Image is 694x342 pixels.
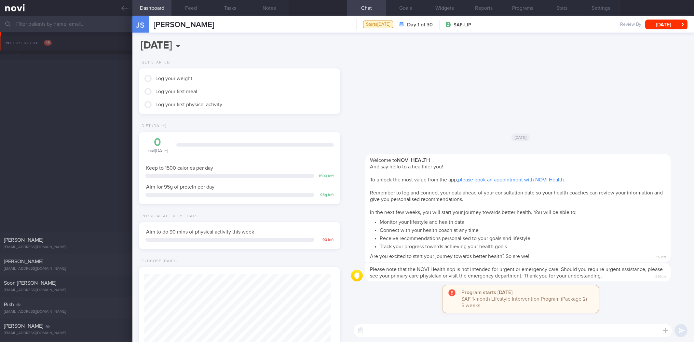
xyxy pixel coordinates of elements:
span: [PERSON_NAME] [4,237,43,243]
li: Monitor your lifestyle and health data [380,217,666,225]
span: And say hello to a healthier you! [370,164,443,169]
div: kcal [DATE] [145,137,170,154]
a: please book an appointment with NOVI Health. [458,177,565,182]
div: [EMAIL_ADDRESS][DOMAIN_NAME] [4,266,129,271]
div: [EMAIL_ADDRESS][DOMAIN_NAME] [4,331,129,336]
span: 95 [44,40,52,46]
button: [DATE] [645,20,687,29]
div: JS [129,12,153,37]
span: Are you excited to start your journey towards better health? So are we! [370,254,529,259]
div: 95 g left [318,193,334,198]
span: Aim for 95g of protein per day [146,184,214,190]
li: Receive recommendations personalised to your goals and lifestyle [380,234,666,242]
div: Glucose (Daily) [139,259,177,264]
strong: Program starts [DATE] [461,290,512,295]
span: Welcome to [370,158,430,163]
div: Diet (Daily) [139,124,167,129]
span: Aim to do 90 mins of physical activity this week [146,229,254,235]
span: Soon [PERSON_NAME] [4,280,56,286]
span: [PERSON_NAME] [4,323,43,329]
span: 2:53pm [655,253,666,259]
li: Connect with your health coach at any time [380,225,666,234]
div: Get Started [139,60,170,65]
div: Starts [DATE] [363,21,393,29]
div: 90 left [318,238,334,243]
span: [PERSON_NAME] [4,259,43,264]
div: Physical Activity Goals [139,214,198,219]
div: 1500 left [318,174,334,179]
div: [EMAIL_ADDRESS][DOMAIN_NAME] [4,309,129,314]
span: In the next few weeks, you will start your journey towards better health. You will be able to: [370,210,577,215]
span: SAF-LIP [454,22,471,28]
strong: Day 1 of 30 [407,21,433,28]
div: 0 [145,137,170,148]
span: To unlock the most value from the app, [370,177,565,182]
span: [PERSON_NAME] [154,21,214,29]
div: [EMAIL_ADDRESS][DOMAIN_NAME] [4,245,129,250]
div: Needs setup [5,39,53,48]
span: SAF 1-month Lifestyle Intervention Program (Package 2) [461,296,587,302]
div: [EMAIL_ADDRESS][DOMAIN_NAME] [4,288,129,293]
span: Review By [620,22,641,28]
strong: NOVI HEALTH [397,158,430,163]
span: 5 weeks [461,303,480,308]
span: 2:53pm [655,273,666,279]
span: Rikh [4,302,14,307]
span: Please note that the NOVI Health app is not intended for urgent or emergency care. Should you req... [370,267,663,278]
span: Remember to log and connect your data ahead of your consultation date so your health coaches can ... [370,190,663,202]
span: Keep to 1500 calories per day [146,165,213,171]
li: Track your progress towards achieving your health goals [380,242,666,250]
span: [DATE] [511,134,530,141]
